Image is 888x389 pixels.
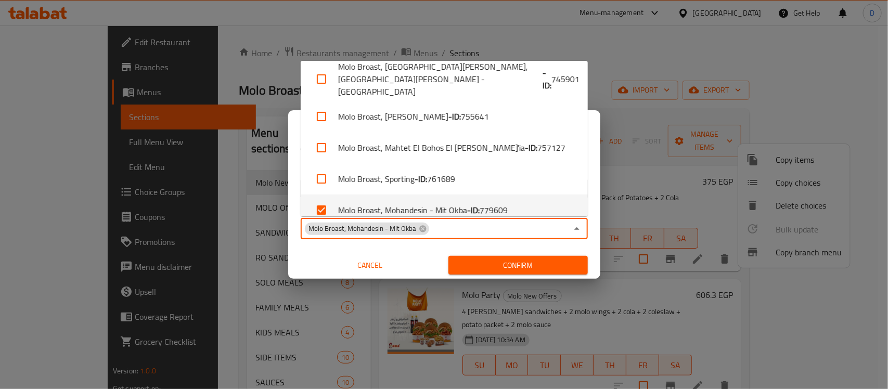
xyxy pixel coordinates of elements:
span: Cancel [305,259,436,272]
span: Molo Broast, Mohandesin - Mit Okba [305,224,421,234]
b: - ID: [543,67,551,92]
li: Molo Broast, Mahtet El Bohos El [PERSON_NAME]'ia [301,132,588,163]
button: Confirm [448,256,588,275]
span: 757127 [537,141,565,154]
span: 755641 [461,110,489,123]
li: Molo Broast, [PERSON_NAME] [301,101,588,132]
b: - ID: [525,141,537,154]
span: 779609 [480,204,508,216]
li: Molo Broast, [GEOGRAPHIC_DATA][PERSON_NAME], [GEOGRAPHIC_DATA][PERSON_NAME] - [GEOGRAPHIC_DATA] [301,57,588,101]
b: - ID: [448,110,461,123]
div: Molo Broast, Mohandesin - Mit Okba [305,223,429,235]
b: - ID: [415,173,427,185]
span: Confirm [457,259,580,272]
button: Close [570,222,584,236]
li: Molo Broast, Mohandesin - Mit Okba [301,194,588,226]
button: Cancel [301,256,440,275]
b: - ID: [467,204,480,216]
li: Molo Broast, Sporting [301,163,588,194]
span: 745901 [551,73,580,85]
span: 761689 [427,173,455,185]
